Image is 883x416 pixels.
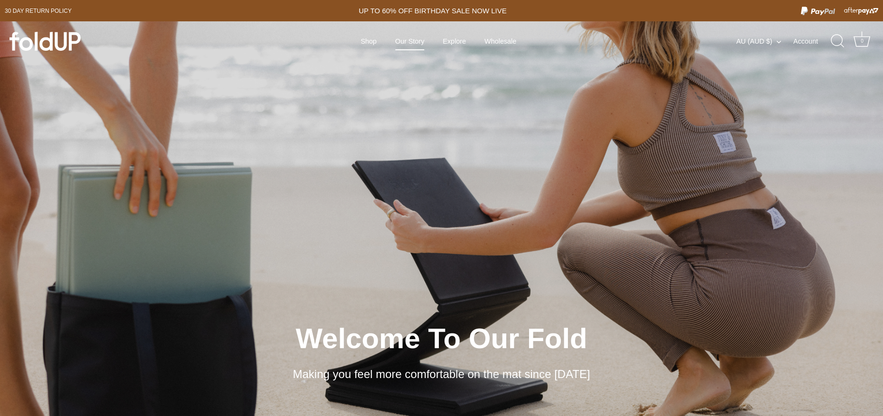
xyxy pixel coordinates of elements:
a: Our Story [387,32,433,50]
a: Search [827,31,848,52]
div: 0 [857,37,867,46]
h1: Welcome To Our Fold [43,321,840,356]
a: Wholesale [476,32,525,50]
p: Making you feel more comfortable on the mat since [DATE] [242,366,641,383]
a: Cart [852,31,873,52]
a: foldUP [9,32,150,51]
a: Shop [353,32,385,50]
button: AU (AUD $) [736,37,791,46]
a: Account [793,36,835,47]
div: Primary navigation [337,32,540,50]
img: foldUP [9,32,81,51]
a: 30 day Return policy [5,5,72,17]
a: Explore [435,32,474,50]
